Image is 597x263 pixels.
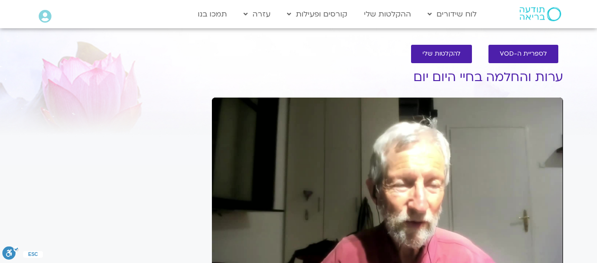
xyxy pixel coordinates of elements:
a: ההקלטות שלי [359,5,416,23]
h1: ערות והחלמה בחיי היום יום [212,70,563,84]
a: לספריית ה-VOD [488,45,558,63]
a: תמכו בנו [193,5,232,23]
a: לוח שידורים [423,5,481,23]
img: תודעה בריאה [520,7,561,21]
a: להקלטות שלי [411,45,472,63]
a: קורסים ופעילות [282,5,352,23]
a: עזרה [239,5,275,23]
span: להקלטות שלי [422,50,461,58]
span: לספריית ה-VOD [500,50,547,58]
